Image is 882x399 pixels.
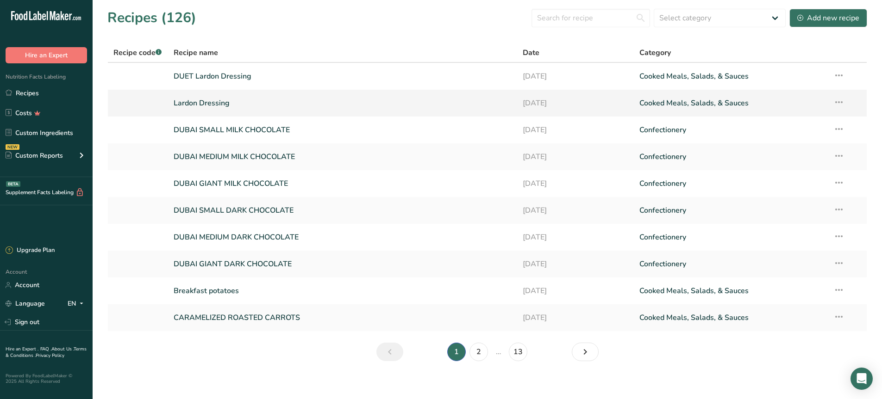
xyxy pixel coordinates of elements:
a: Confectionery [639,147,822,166]
a: DUBAI SMALL DARK CHOCOLATE [174,201,512,220]
a: [DATE] [523,93,628,113]
a: Confectionery [639,254,822,274]
a: Confectionery [639,174,822,193]
a: Confectionery [639,227,822,247]
a: DUBAI MEDIUM MILK CHOCOLATE [174,147,512,166]
a: DUBAI SMALL MILK CHOCOLATE [174,120,512,140]
a: Hire an Expert . [6,346,38,352]
a: Cooked Meals, Salads, & Sauces [639,281,822,301]
a: Page 2. [469,343,488,361]
a: [DATE] [523,147,628,166]
a: FAQ . [40,346,51,352]
a: About Us . [51,346,74,352]
span: Date [523,47,539,58]
a: Cooked Meals, Salads, & Sauces [639,308,822,327]
a: Language [6,295,45,312]
span: Recipe code [113,48,162,58]
a: [DATE] [523,308,628,327]
div: Upgrade Plan [6,246,55,255]
a: DUBAI GIANT MILK CHOCOLATE [174,174,512,193]
span: Recipe name [174,47,218,58]
div: Add new recipe [797,12,859,24]
a: [DATE] [523,254,628,274]
div: NEW [6,144,19,150]
a: Page 13. [509,343,527,361]
a: Confectionery [639,201,822,220]
div: BETA [6,181,20,187]
a: Confectionery [639,120,822,140]
a: [DATE] [523,120,628,140]
a: Breakfast potatoes [174,281,512,301]
a: Privacy Policy [36,352,64,359]
a: Previous page [376,343,403,361]
h1: Recipes (126) [107,7,196,28]
a: [DATE] [523,201,628,220]
a: Next page [572,343,599,361]
a: Cooked Meals, Salads, & Sauces [639,93,822,113]
input: Search for recipe [532,9,650,27]
div: Powered By FoodLabelMaker © 2025 All Rights Reserved [6,373,87,384]
a: CARAMELIZED ROASTED CARROTS [174,308,512,327]
button: Add new recipe [789,9,867,27]
a: DUBAI MEDIUM DARK CHOCOLATE [174,227,512,247]
div: Open Intercom Messenger [851,368,873,390]
div: EN [68,298,87,309]
button: Hire an Expert [6,47,87,63]
a: [DATE] [523,281,628,301]
a: Terms & Conditions . [6,346,87,359]
span: Category [639,47,671,58]
a: Cooked Meals, Salads, & Sauces [639,67,822,86]
a: DUBAI GIANT DARK CHOCOLATE [174,254,512,274]
a: [DATE] [523,67,628,86]
div: Custom Reports [6,151,63,160]
a: [DATE] [523,227,628,247]
a: [DATE] [523,174,628,193]
a: DUET Lardon Dressing [174,67,512,86]
a: Lardon Dressing [174,93,512,113]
